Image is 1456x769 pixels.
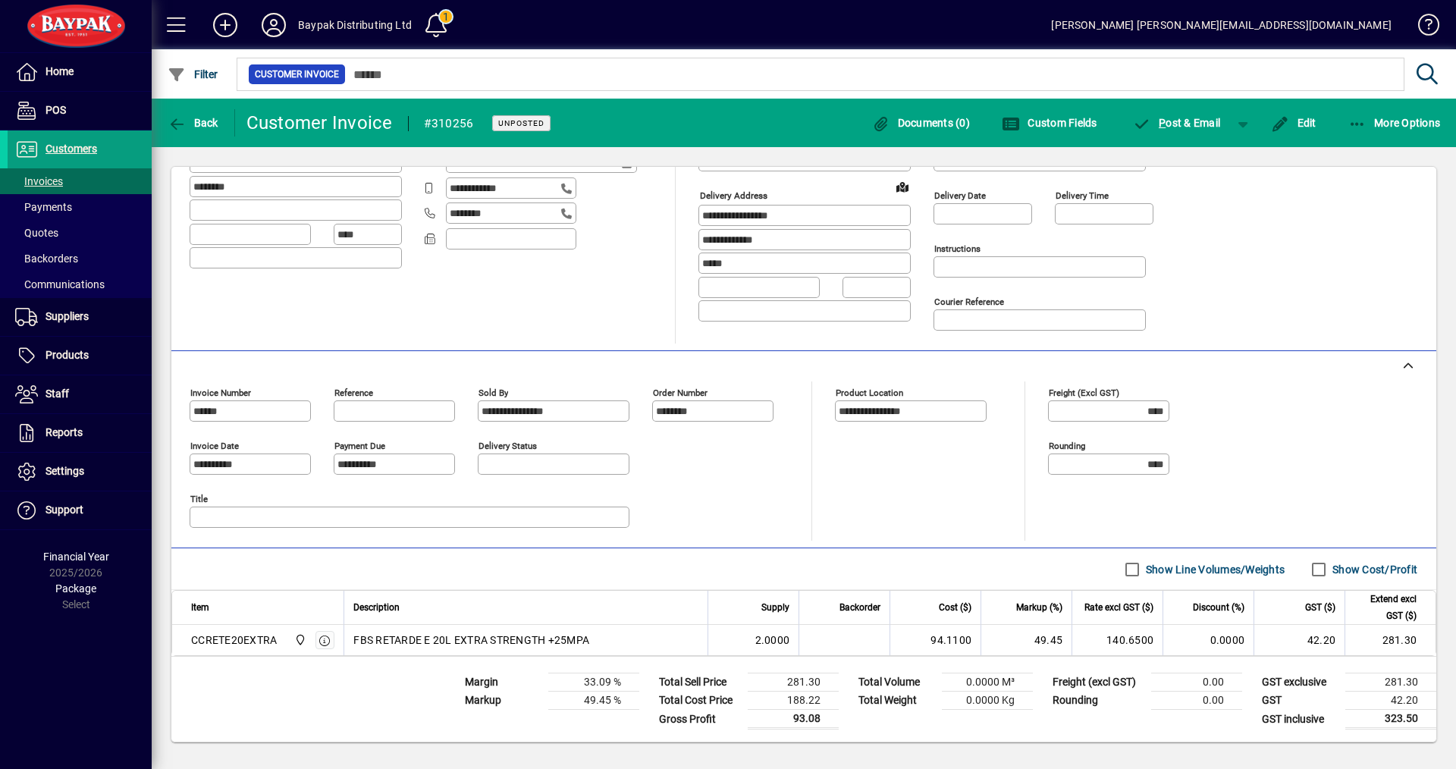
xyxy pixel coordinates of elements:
td: Total Volume [851,673,942,692]
button: Documents (0) [868,109,974,137]
td: Rounding [1045,692,1151,710]
span: POS [45,104,66,116]
a: Support [8,491,152,529]
mat-label: Delivery date [934,190,986,201]
td: Margin [457,673,548,692]
span: Unposted [498,118,544,128]
a: Reports [8,414,152,452]
button: Back [164,109,222,137]
mat-label: Invoice number [190,388,251,398]
td: GST [1254,692,1345,710]
span: GST ($) [1305,599,1335,616]
td: 0.0000 M³ [942,673,1033,692]
span: Suppliers [45,310,89,322]
a: Payments [8,194,152,220]
td: 281.30 [1345,673,1436,692]
button: Post & Email [1125,109,1228,137]
div: 140.6500 [1081,632,1153,648]
mat-label: Product location [836,388,903,398]
td: 94.1100 [890,625,981,655]
span: Baypak - Onekawa [290,632,308,648]
span: Communications [15,278,105,290]
span: Supply [761,599,789,616]
app-page-header-button: Back [152,109,235,137]
td: 323.50 [1345,710,1436,729]
td: 42.20 [1254,625,1345,655]
mat-label: Instructions [934,243,981,254]
span: More Options [1348,117,1441,129]
span: Extend excl GST ($) [1354,591,1417,624]
a: POS [8,92,152,130]
td: 42.20 [1345,692,1436,710]
td: GST exclusive [1254,673,1345,692]
button: Profile [249,11,298,39]
span: Invoices [15,175,63,187]
span: Backorder [839,599,880,616]
span: Customers [45,143,97,155]
span: ost & Email [1133,117,1221,129]
span: FBS RETARDE E 20L EXTRA STRENGTH +25MPA [353,632,589,648]
span: Backorders [15,253,78,265]
a: Settings [8,453,152,491]
td: Total Sell Price [651,673,748,692]
td: Freight (excl GST) [1045,673,1151,692]
td: 0.0000 [1163,625,1254,655]
span: Products [45,349,89,361]
td: GST inclusive [1254,710,1345,729]
mat-label: Freight (excl GST) [1049,388,1119,398]
mat-label: Delivery time [1056,190,1109,201]
span: Package [55,582,96,595]
a: View on map [890,174,915,199]
button: Custom Fields [998,109,1101,137]
td: 281.30 [1345,625,1436,655]
span: Payments [15,201,72,213]
div: #310256 [424,111,474,136]
div: [PERSON_NAME] [PERSON_NAME][EMAIL_ADDRESS][DOMAIN_NAME] [1051,13,1392,37]
span: Settings [45,465,84,477]
td: Markup [457,692,548,710]
span: Documents (0) [871,117,970,129]
a: Knowledge Base [1407,3,1437,52]
button: Add [201,11,249,39]
label: Show Cost/Profit [1329,562,1417,577]
mat-label: Invoice date [190,441,239,451]
span: Home [45,65,74,77]
mat-label: Payment due [334,441,385,451]
span: Quotes [15,227,58,239]
span: Custom Fields [1002,117,1097,129]
button: Edit [1267,109,1320,137]
a: Suppliers [8,298,152,336]
span: Markup (%) [1016,599,1062,616]
td: 0.0000 Kg [942,692,1033,710]
td: Total Cost Price [651,692,748,710]
span: Rate excl GST ($) [1084,599,1153,616]
span: Description [353,599,400,616]
span: Discount (%) [1193,599,1244,616]
span: 2.0000 [755,632,790,648]
button: More Options [1345,109,1445,137]
a: Products [8,337,152,375]
td: 49.45 [981,625,1072,655]
mat-label: Reference [334,388,373,398]
div: Baypak Distributing Ltd [298,13,412,37]
td: 281.30 [748,673,839,692]
a: Home [8,53,152,91]
span: Reports [45,426,83,438]
a: Staff [8,375,152,413]
span: Support [45,504,83,516]
td: 0.00 [1151,673,1242,692]
td: 49.45 % [548,692,639,710]
div: CCRETE20EXTRA [191,632,277,648]
span: Financial Year [43,551,109,563]
mat-label: Order number [653,388,708,398]
a: Quotes [8,220,152,246]
td: Gross Profit [651,710,748,729]
span: Edit [1271,117,1316,129]
span: Filter [168,68,218,80]
td: 0.00 [1151,692,1242,710]
label: Show Line Volumes/Weights [1143,562,1285,577]
span: Customer Invoice [255,67,339,82]
td: 188.22 [748,692,839,710]
button: Filter [164,61,222,88]
mat-label: Sold by [479,388,508,398]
